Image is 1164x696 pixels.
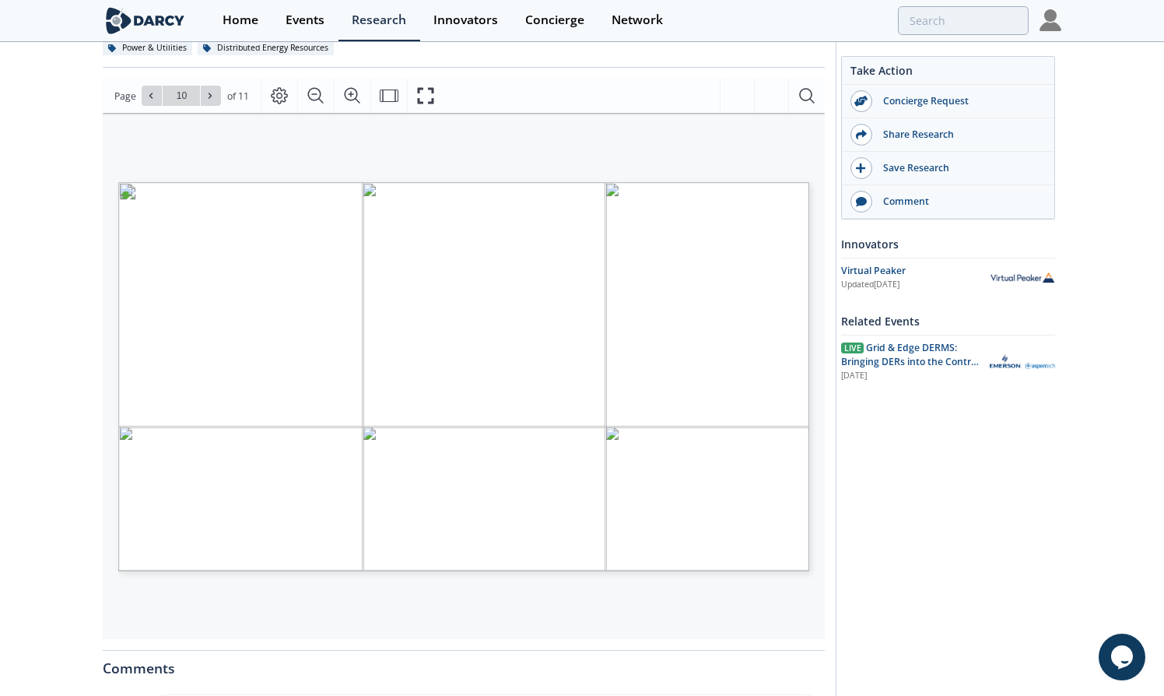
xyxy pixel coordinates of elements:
[352,14,406,26] div: Research
[872,128,1047,142] div: Share Research
[841,230,1055,258] div: Innovators
[103,7,188,34] img: logo-wide.svg
[841,341,979,383] span: Grid & Edge DERMS: Bringing DERs into the Control Room
[841,370,979,382] div: [DATE]
[223,14,258,26] div: Home
[841,343,864,353] span: Live
[841,279,990,291] div: Updated [DATE]
[872,195,1047,209] div: Comment
[103,41,192,55] div: Power & Utilities
[872,94,1047,108] div: Concierge Request
[841,341,1055,382] a: Live Grid & Edge DERMS: Bringing DERs into the Control Room [DATE] Aspen Technology
[612,14,663,26] div: Network
[990,354,1055,369] img: Aspen Technology
[841,264,990,278] div: Virtual Peaker
[286,14,324,26] div: Events
[872,161,1047,175] div: Save Research
[841,308,1055,335] div: Related Events
[1099,634,1148,680] iframe: chat widget
[525,14,584,26] div: Concierge
[1040,9,1061,31] img: Profile
[842,62,1054,85] div: Take Action
[103,651,825,676] div: Comments
[433,14,498,26] div: Innovators
[841,264,1055,291] a: Virtual Peaker Updated[DATE] Virtual Peaker
[990,272,1055,283] img: Virtual Peaker
[898,6,1029,35] input: Advanced Search
[198,41,334,55] div: Distributed Energy Resources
